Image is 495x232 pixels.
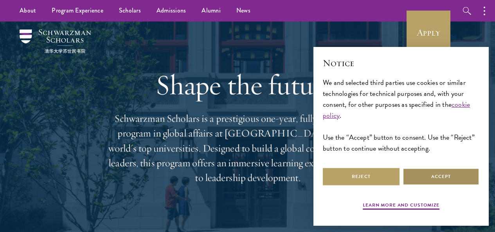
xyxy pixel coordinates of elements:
[107,68,389,101] h1: Shape the future.
[107,111,389,185] p: Schwarzman Scholars is a prestigious one-year, fully funded master’s program in global affairs at...
[407,11,450,54] a: Apply
[323,56,479,70] h2: Notice
[323,168,400,185] button: Reject
[20,29,91,53] img: Schwarzman Scholars
[323,77,479,154] div: We and selected third parties use cookies or similar technologies for technical purposes and, wit...
[363,201,439,211] button: Learn more and customize
[323,99,470,120] a: cookie policy
[403,168,479,185] button: Accept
